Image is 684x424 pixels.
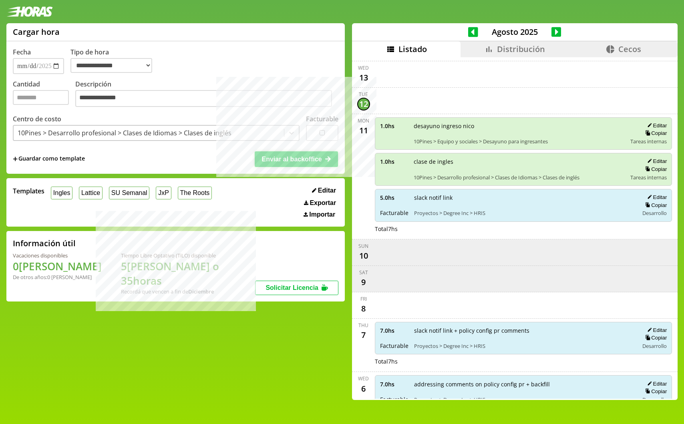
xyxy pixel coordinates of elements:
[6,6,53,17] img: logotipo
[188,288,214,295] b: Diciembre
[643,166,667,173] button: Copiar
[357,302,370,315] div: 8
[18,129,231,137] div: 10Pines > Desarrollo profesional > Clases de Idiomas > Clases de inglés
[642,342,667,350] span: Desarrollo
[13,238,76,249] h2: Información útil
[414,158,625,165] span: clase de ingles
[13,80,75,109] label: Cantidad
[156,187,171,199] button: JxP
[121,288,255,295] div: Recordá que vencen a fin de
[643,202,667,209] button: Copiar
[357,98,370,111] div: 12
[398,44,427,54] span: Listado
[642,396,667,403] span: Desarrollo
[497,44,545,54] span: Distribución
[645,194,667,201] button: Editar
[266,284,318,291] span: Solicitar Licencia
[121,259,255,288] h1: 5 [PERSON_NAME] o 35 horas
[643,130,667,137] button: Copiar
[375,358,672,365] div: Total 7 hs
[360,295,367,302] div: Fri
[178,187,212,199] button: The Roots
[70,48,159,74] label: Tipo de hora
[630,138,667,145] span: Tareas internas
[643,388,667,395] button: Copiar
[13,155,85,163] span: +Guardar como template
[51,187,72,199] button: Ingles
[75,80,338,109] label: Descripción
[380,342,408,350] span: Facturable
[358,243,368,249] div: Sun
[380,158,408,165] span: 1.0 hs
[630,174,667,181] span: Tareas internas
[414,342,634,350] span: Proyectos > Degree Inc > HRIS
[302,199,338,207] button: Exportar
[380,380,408,388] span: 7.0 hs
[478,26,551,37] span: Agosto 2025
[414,138,625,145] span: 10Pines > Equipo y sociales > Desayuno para ingresantes
[13,115,61,123] label: Centro de costo
[643,334,667,341] button: Copiar
[380,396,408,403] span: Facturable
[306,115,338,123] label: Facturable
[645,122,667,129] button: Editar
[380,194,408,201] span: 5.0 hs
[359,91,368,98] div: Tue
[310,199,336,207] span: Exportar
[380,122,408,130] span: 1.0 hs
[414,380,634,388] span: addressing comments on policy config pr + backfill
[357,382,370,395] div: 6
[255,281,338,295] button: Solicitar Licencia
[357,249,370,262] div: 10
[13,26,60,37] h1: Cargar hora
[79,187,103,199] button: Lattice
[357,124,370,137] div: 11
[13,259,102,273] h1: 0 [PERSON_NAME]
[645,158,667,165] button: Editar
[358,64,369,71] div: Wed
[357,329,370,342] div: 7
[618,44,641,54] span: Cecos
[414,327,634,334] span: slack notif link + policy config pr comments
[414,396,634,403] span: Proyectos > Degree Inc > HRIS
[642,209,667,217] span: Desarrollo
[13,273,102,281] div: De otros años: 0 [PERSON_NAME]
[13,187,44,195] span: Templates
[414,174,625,181] span: 10Pines > Desarrollo profesional > Clases de Idiomas > Clases de inglés
[375,225,672,233] div: Total 7 hs
[121,252,255,259] div: Tiempo Libre Optativo (TiLO) disponible
[380,209,408,217] span: Facturable
[13,48,31,56] label: Fecha
[357,276,370,289] div: 9
[309,211,335,218] span: Importar
[255,151,338,167] button: Enviar al backoffice
[358,117,369,124] div: Mon
[645,380,667,387] button: Editar
[262,156,322,163] span: Enviar al backoffice
[414,194,634,201] span: slack notif link
[358,375,369,382] div: Wed
[70,58,152,73] select: Tipo de hora
[358,322,368,329] div: Thu
[357,71,370,84] div: 13
[359,269,368,276] div: Sat
[109,187,149,199] button: SU Semanal
[13,155,18,163] span: +
[414,209,634,217] span: Proyectos > Degree Inc > HRIS
[414,122,625,130] span: desayuno ingreso nico
[13,252,102,259] div: Vacaciones disponibles
[380,327,408,334] span: 7.0 hs
[13,90,69,105] input: Cantidad
[645,327,667,334] button: Editar
[310,187,338,195] button: Editar
[352,57,678,399] div: scrollable content
[318,187,336,194] span: Editar
[75,90,332,107] textarea: Descripción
